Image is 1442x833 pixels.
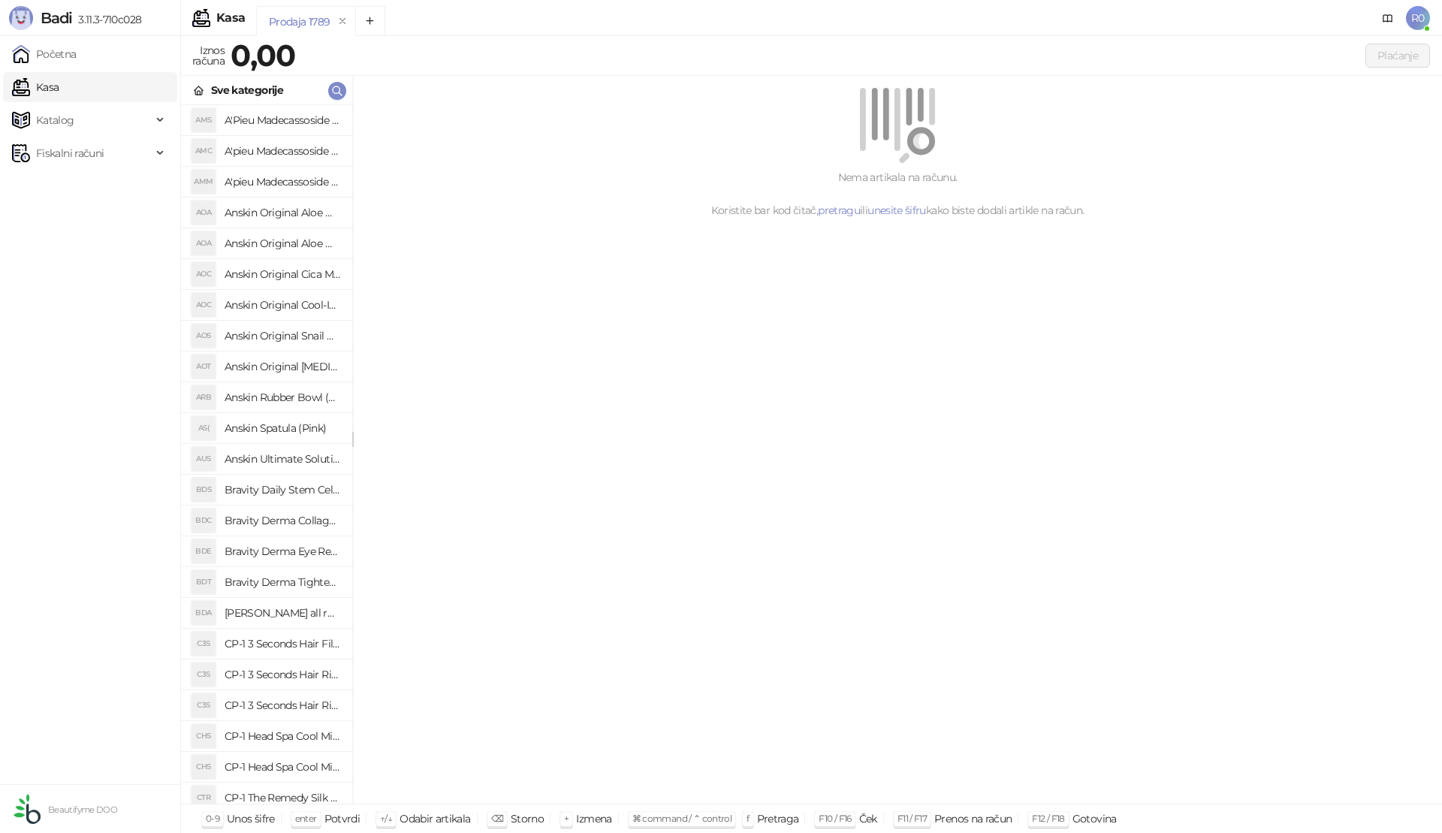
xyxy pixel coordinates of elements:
[564,813,569,824] span: +
[225,755,340,779] h4: CP-1 Head Spa Cool Mint Shampoo
[225,201,340,225] h4: Anskin Original Aloe Modeling Mask (Refill) 240g
[269,14,330,30] div: Prodaja 1789
[897,813,927,824] span: F11 / F17
[192,201,216,225] div: AOA
[355,6,385,36] button: Add tab
[227,809,275,828] div: Unos šifre
[192,509,216,533] div: BDC
[380,813,392,824] span: ↑/↓
[1376,6,1400,30] a: Dokumentacija
[225,662,340,687] h4: CP-1 3 Seconds Hair Ringer Hair Fill-up Ampoule
[192,324,216,348] div: AOS
[757,809,799,828] div: Pretraga
[819,813,851,824] span: F10 / F16
[400,809,470,828] div: Odabir artikala
[576,809,611,828] div: Izmena
[192,416,216,440] div: AS(
[225,293,340,317] h4: Anskin Original Cool-Ice Modeling Mask 1kg
[192,693,216,717] div: C3S
[225,724,340,748] h4: CP-1 Head Spa Cool Mint Shampoo
[192,478,216,502] div: BDS
[192,662,216,687] div: C3S
[1406,6,1430,30] span: R0
[867,204,926,217] a: unesite šifru
[225,416,340,440] h4: Anskin Spatula (Pink)
[1072,809,1117,828] div: Gotovina
[225,570,340,594] h4: Bravity Derma Tightening Neck Ampoule
[1032,813,1064,824] span: F12 / F18
[225,786,340,810] h4: CP-1 The Remedy Silk Essence
[225,632,340,656] h4: CP-1 3 Seconds Hair Fill-up Waterpack
[12,72,59,102] a: Kasa
[225,262,340,286] h4: Anskin Original Cica Modeling Mask 240g
[934,809,1012,828] div: Prenos na račun
[192,601,216,625] div: BDA
[216,12,245,24] div: Kasa
[324,809,360,828] div: Potvrdi
[181,105,352,804] div: grid
[747,813,749,824] span: f
[192,539,216,563] div: BDE
[225,324,340,348] h4: Anskin Original Snail Modeling Mask 1kg
[231,37,295,74] strong: 0,00
[36,105,74,135] span: Katalog
[225,693,340,717] h4: CP-1 3 Seconds Hair Ringer Hair Fill-up Ampoule
[192,108,216,132] div: AMS
[511,809,544,828] div: Storno
[1365,44,1430,68] button: Plaćanje
[371,169,1424,219] div: Nema artikala na računu. Koristite bar kod čitač, ili kako biste dodali artikle na račun.
[225,509,340,533] h4: Bravity Derma Collagen Eye Cream
[295,813,317,824] span: enter
[225,139,340,163] h4: A'pieu Madecassoside Cream 2X
[211,82,283,98] div: Sve kategorije
[12,39,77,69] a: Početna
[192,231,216,255] div: AOA
[225,355,340,379] h4: Anskin Original [MEDICAL_DATA] Modeling Mask 240g
[859,809,877,828] div: Ček
[192,570,216,594] div: BDT
[225,478,340,502] h4: Bravity Daily Stem Cell Sleeping Pack
[225,601,340,625] h4: [PERSON_NAME] all round modeling powder
[192,755,216,779] div: CHS
[48,804,117,815] small: Beautifyme DOO
[192,632,216,656] div: C3S
[192,786,216,810] div: CTR
[333,15,352,28] button: remove
[225,385,340,409] h4: Anskin Rubber Bowl (Pink)
[632,813,732,824] span: ⌘ command / ⌃ control
[225,447,340,471] h4: Anskin Ultimate Solution Modeling Activator 1000ml
[818,204,860,217] a: pretragu
[192,262,216,286] div: AOC
[36,138,104,168] span: Fiskalni računi
[192,724,216,748] div: CHS
[491,813,503,824] span: ⌫
[225,539,340,563] h4: Bravity Derma Eye Repair Ampoule
[41,9,72,27] span: Badi
[206,813,219,824] span: 0-9
[225,170,340,194] h4: A'pieu Madecassoside Moisture Gel Cream
[192,170,216,194] div: AMM
[192,355,216,379] div: AOT
[72,13,141,26] span: 3.11.3-710c028
[9,6,33,30] img: Logo
[12,794,42,824] img: 64x64-companyLogo-432ed541-86f2-4000-a6d6-137676e77c9d.png
[225,108,340,132] h4: A'Pieu Madecassoside Sleeping Mask
[225,231,340,255] h4: Anskin Original Aloe Modeling Mask 1kg
[192,293,216,317] div: AOC
[192,139,216,163] div: AMC
[189,41,228,71] div: Iznos računa
[192,447,216,471] div: AUS
[192,385,216,409] div: ARB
